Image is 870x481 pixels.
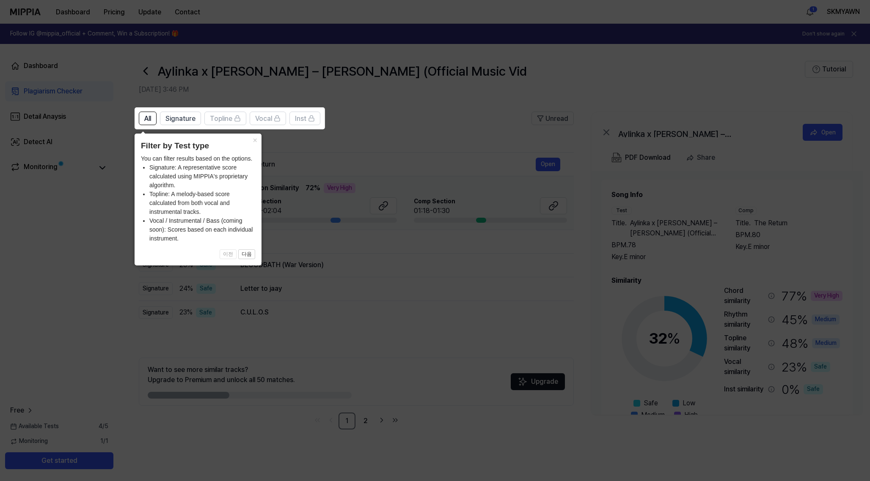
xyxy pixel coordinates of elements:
[149,163,255,190] li: Signature: A representative score calculated using MIPPIA's proprietary algorithm.
[255,114,272,124] span: Vocal
[149,216,255,243] li: Vocal / Instrumental / Bass (coming soon): Scores based on each individual instrument.
[139,112,157,125] button: All
[210,114,232,124] span: Topline
[144,114,151,124] span: All
[149,190,255,216] li: Topline: A melody-based score calculated from both vocal and instrumental tracks.
[295,114,306,124] span: Inst
[204,112,246,125] button: Topline
[141,154,255,243] div: You can filter results based on the options.
[250,112,286,125] button: Vocal
[160,112,201,125] button: Signature
[141,140,255,152] header: Filter by Test type
[248,134,262,145] button: Close
[289,112,320,125] button: Inst
[165,114,195,124] span: Signature
[238,249,255,260] button: 다음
